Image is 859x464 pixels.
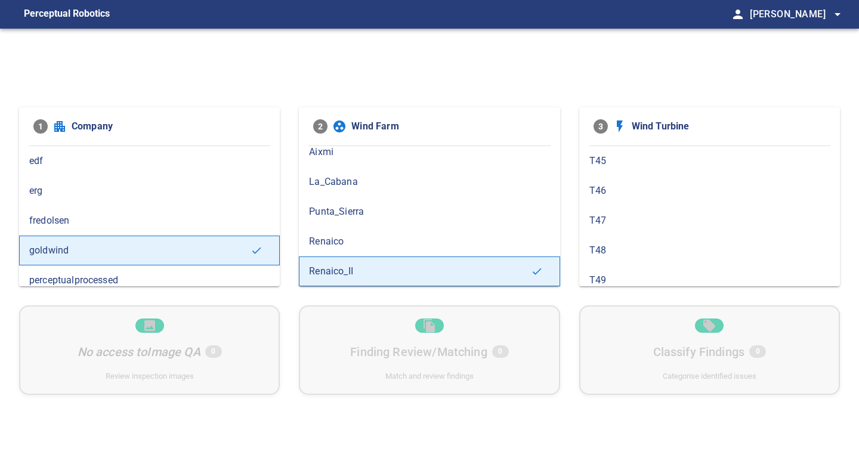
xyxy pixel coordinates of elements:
[309,145,549,159] span: Aixmi
[29,214,270,228] span: fredolsen
[594,119,608,134] span: 3
[24,5,110,24] figcaption: Perceptual Robotics
[750,6,845,23] span: [PERSON_NAME]
[33,119,48,134] span: 1
[299,227,560,256] div: Renaico
[351,119,545,134] span: Wind Farm
[29,273,270,287] span: perceptualprocessed
[299,137,560,167] div: Aixmi
[29,154,270,168] span: edf
[19,206,280,236] div: fredolsen
[29,243,251,258] span: goldwind
[313,119,327,134] span: 2
[299,256,560,286] div: Renaico_II
[745,2,845,26] button: [PERSON_NAME]
[309,205,549,219] span: Punta_Sierra
[309,264,530,279] span: Renaico_II
[29,184,270,198] span: erg
[830,7,845,21] span: arrow_drop_down
[579,206,840,236] div: T47
[309,234,549,249] span: Renaico
[72,119,265,134] span: Company
[632,119,826,134] span: Wind Turbine
[309,175,549,189] span: La_Cabana
[731,7,745,21] span: person
[19,265,280,295] div: perceptualprocessed
[299,197,560,227] div: Punta_Sierra
[19,236,280,265] div: goldwind
[19,146,280,176] div: edf
[579,176,840,206] div: T46
[589,273,830,287] span: T49
[19,176,280,206] div: erg
[299,167,560,197] div: La_Cabana
[579,146,840,176] div: T45
[579,265,840,295] div: T49
[589,184,830,198] span: T46
[589,214,830,228] span: T47
[579,236,840,265] div: T48
[589,154,830,168] span: T45
[589,243,830,258] span: T48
